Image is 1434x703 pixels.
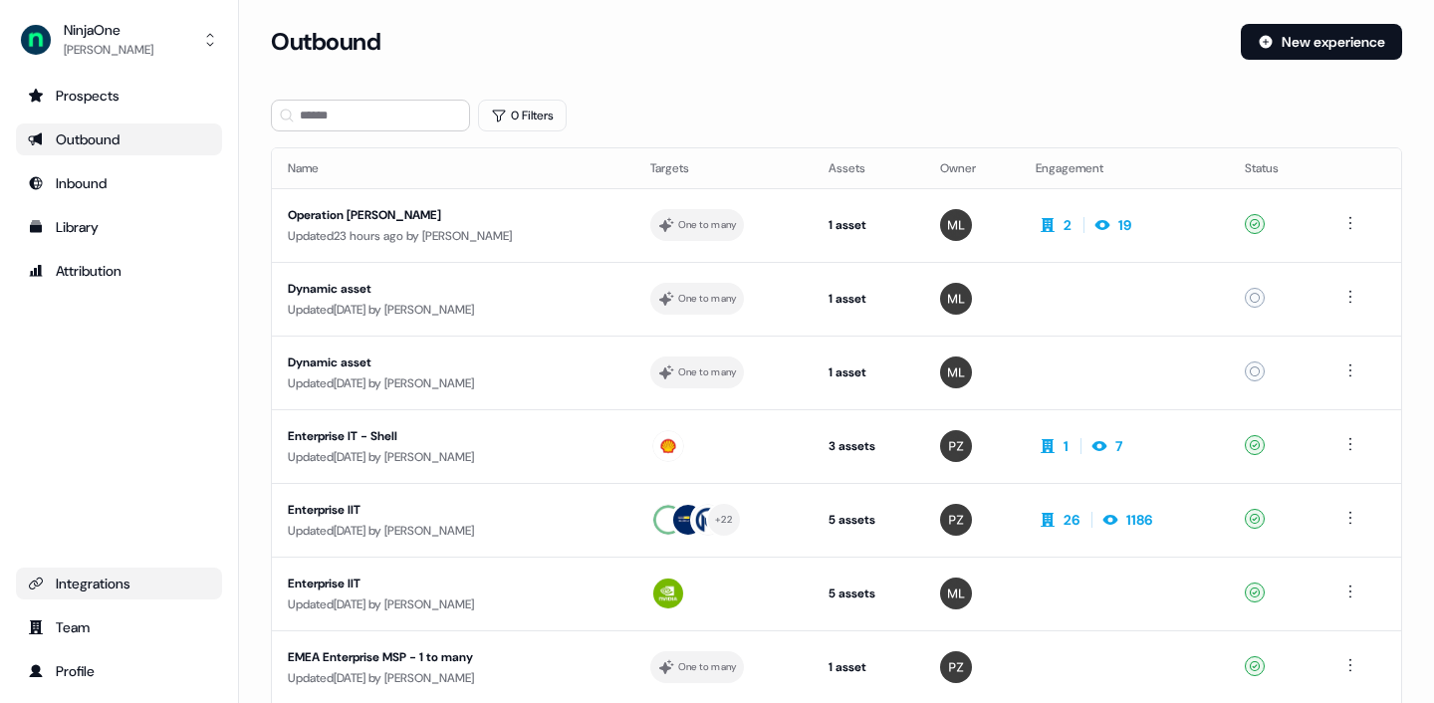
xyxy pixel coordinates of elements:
[288,647,618,667] div: EMEA Enterprise MSP - 1 to many
[271,27,380,57] h3: Outbound
[634,148,813,188] th: Targets
[64,40,153,60] div: [PERSON_NAME]
[16,255,222,287] a: Go to attribution
[478,100,567,131] button: 0 Filters
[678,658,737,676] div: One to many
[813,148,924,188] th: Assets
[1064,215,1072,235] div: 2
[288,352,618,372] div: Dynamic asset
[28,617,210,637] div: Team
[16,568,222,599] a: Go to integrations
[940,651,972,683] img: Petra
[678,290,737,308] div: One to many
[678,216,737,234] div: One to many
[28,129,210,149] div: Outbound
[16,16,222,64] button: NinjaOne[PERSON_NAME]
[28,217,210,237] div: Library
[16,167,222,199] a: Go to Inbound
[940,504,972,536] img: Petra
[715,511,732,529] div: + 22
[64,20,153,40] div: NinjaOne
[940,283,972,315] img: Megan
[288,447,618,467] div: Updated [DATE] by [PERSON_NAME]
[288,668,618,688] div: Updated [DATE] by [PERSON_NAME]
[28,86,210,106] div: Prospects
[940,430,972,462] img: Petra
[1020,148,1230,188] th: Engagement
[16,211,222,243] a: Go to templates
[16,123,222,155] a: Go to outbound experience
[829,289,908,309] div: 1 asset
[1115,436,1122,456] div: 7
[1118,215,1131,235] div: 19
[288,226,618,246] div: Updated 23 hours ago by [PERSON_NAME]
[28,261,210,281] div: Attribution
[16,611,222,643] a: Go to team
[288,373,618,393] div: Updated [DATE] by [PERSON_NAME]
[28,173,210,193] div: Inbound
[28,574,210,593] div: Integrations
[1229,148,1321,188] th: Status
[288,521,618,541] div: Updated [DATE] by [PERSON_NAME]
[288,426,618,446] div: Enterprise IT - Shell
[288,574,618,593] div: Enterprise IIT
[829,436,908,456] div: 3 assets
[924,148,1020,188] th: Owner
[16,80,222,112] a: Go to prospects
[288,205,618,225] div: Operation [PERSON_NAME]
[940,209,972,241] img: Megan
[1064,510,1079,530] div: 26
[272,148,634,188] th: Name
[288,300,618,320] div: Updated [DATE] by [PERSON_NAME]
[288,594,618,614] div: Updated [DATE] by [PERSON_NAME]
[288,500,618,520] div: Enterprise IIT
[940,356,972,388] img: Megan
[829,584,908,603] div: 5 assets
[829,657,908,677] div: 1 asset
[829,362,908,382] div: 1 asset
[16,655,222,687] a: Go to profile
[1126,510,1152,530] div: 1186
[1241,24,1402,60] button: New experience
[28,661,210,681] div: Profile
[678,363,737,381] div: One to many
[1064,436,1069,456] div: 1
[829,215,908,235] div: 1 asset
[288,279,618,299] div: Dynamic asset
[829,510,908,530] div: 5 assets
[940,578,972,609] img: Megan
